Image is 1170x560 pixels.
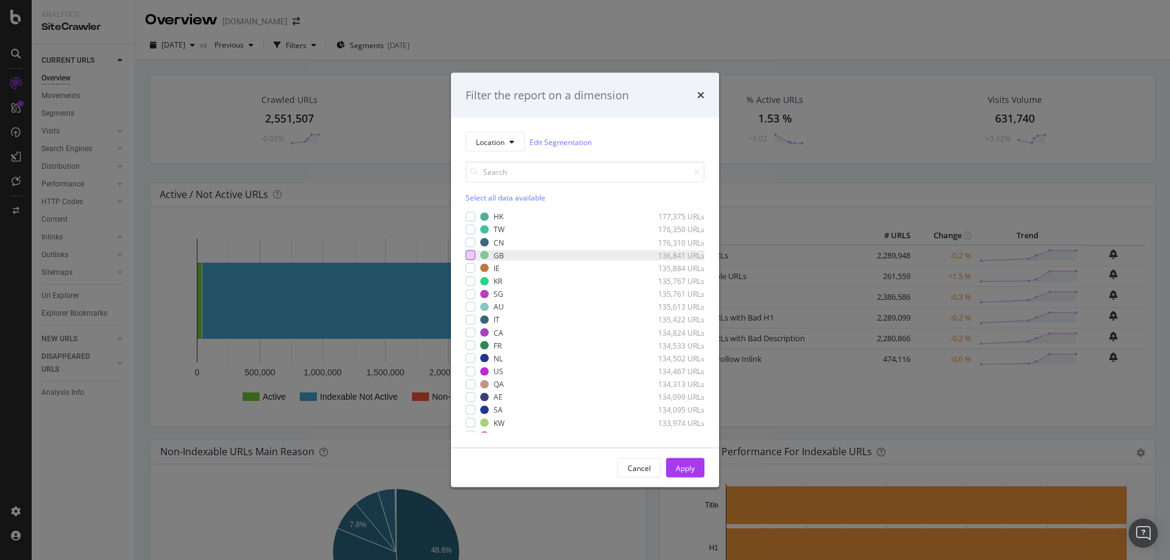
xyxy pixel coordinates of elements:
[466,161,704,183] input: Search
[494,417,505,428] div: KW
[494,211,503,222] div: HK
[617,458,661,478] button: Cancel
[645,392,704,402] div: 134,099 URLs
[494,289,503,299] div: SG
[466,87,629,103] div: Filter the report on a dimension
[645,340,704,350] div: 134,533 URLs
[645,276,704,286] div: 135,767 URLs
[530,135,592,148] a: Edit Segmentation
[494,327,503,338] div: CA
[645,224,704,235] div: 176,350 URLs
[645,250,704,260] div: 136,841 URLs
[494,224,505,235] div: TW
[645,289,704,299] div: 135,761 URLs
[676,463,695,473] div: Apply
[494,276,502,286] div: KR
[645,405,704,415] div: 134,095 URLs
[645,237,704,247] div: 176,310 URLs
[628,463,651,473] div: Cancel
[697,87,704,103] div: times
[645,327,704,338] div: 134,824 URLs
[466,193,704,203] div: Select all data available
[494,237,504,247] div: CN
[494,302,504,312] div: AU
[645,211,704,222] div: 177,375 URLs
[494,263,500,273] div: IE
[645,302,704,312] div: 135,613 URLs
[666,458,704,478] button: Apply
[645,353,704,363] div: 134,502 URLs
[476,136,505,147] span: Location
[494,250,504,260] div: GB
[494,314,500,325] div: IT
[494,430,502,441] div: ES
[494,379,504,389] div: QA
[645,366,704,377] div: 134,467 URLs
[645,417,704,428] div: 133,974 URLs
[494,353,503,363] div: NL
[645,430,704,441] div: 132,382 URLs
[451,73,719,487] div: modal
[645,263,704,273] div: 135,884 URLs
[645,379,704,389] div: 134,313 URLs
[494,405,503,415] div: SA
[466,132,525,152] button: Location
[645,314,704,325] div: 135,422 URLs
[1129,519,1158,548] div: Open Intercom Messenger
[494,340,502,350] div: FR
[494,366,503,377] div: US
[494,392,503,402] div: AE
